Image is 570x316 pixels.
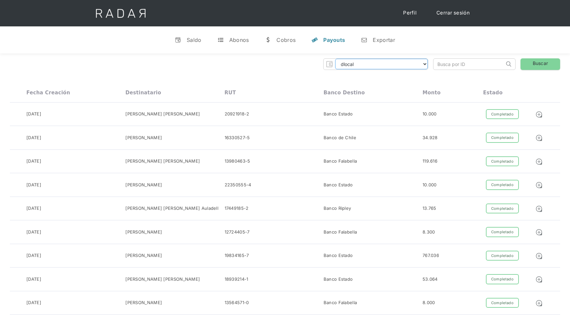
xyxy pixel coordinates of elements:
div: Destinatario [125,90,161,96]
div: Completado [486,204,519,214]
div: [DATE] [26,252,41,259]
div: [DATE] [26,158,41,165]
div: Banco Estado [324,252,353,259]
div: 19834165-7 [225,252,249,259]
a: Buscar [521,58,560,70]
div: Completado [486,298,519,308]
div: Banco Falabella [324,300,357,306]
div: w [265,37,271,43]
div: Exportar [373,37,395,43]
img: Detalle [535,158,543,165]
div: 8.300 [423,229,435,236]
div: 10.000 [423,182,437,188]
div: Completado [486,251,519,261]
div: Completado [486,274,519,284]
div: [DATE] [26,205,41,212]
div: 22350555-4 [225,182,251,188]
div: 34.928 [423,135,438,141]
div: 16330527-5 [225,135,250,141]
form: Form [323,58,428,70]
div: Banco destino [324,90,365,96]
div: 17449185-2 [225,205,249,212]
img: Detalle [535,229,543,236]
div: [PERSON_NAME] [125,252,162,259]
div: 10.000 [423,111,437,117]
div: [PERSON_NAME] [PERSON_NAME] [125,111,200,117]
div: [PERSON_NAME] [PERSON_NAME] Auladell [125,205,218,212]
div: Banco Estado [324,276,353,283]
div: Estado [483,90,502,96]
div: Banco Estado [324,111,353,117]
div: Abonos [229,37,249,43]
div: [PERSON_NAME] [125,182,162,188]
a: Cerrar sesión [430,7,476,19]
div: 18939214-1 [225,276,248,283]
div: 53.064 [423,276,438,283]
div: 12724405-7 [225,229,250,236]
div: v [175,37,181,43]
div: 13564571-0 [225,300,249,306]
div: Banco Ripley [324,205,351,212]
div: [DATE] [26,276,41,283]
div: [DATE] [26,300,41,306]
input: Busca por ID [433,59,504,70]
div: t [217,37,224,43]
a: Perfil [396,7,423,19]
div: Payouts [323,37,345,43]
div: 20921918-2 [225,111,249,117]
img: Detalle [535,111,543,118]
div: Completado [486,227,519,237]
div: 13980463-5 [225,158,250,165]
div: 13.765 [423,205,436,212]
div: Completado [486,180,519,190]
div: 119.616 [423,158,437,165]
div: [PERSON_NAME] [125,229,162,236]
div: [DATE] [26,229,41,236]
div: [PERSON_NAME] [PERSON_NAME] [125,158,200,165]
img: Detalle [535,276,543,283]
div: n [361,37,367,43]
div: Banco de Chile [324,135,356,141]
img: Detalle [535,205,543,212]
img: Detalle [535,252,543,260]
div: Banco Estado [324,182,353,188]
div: [PERSON_NAME] [125,135,162,141]
div: Banco Falabella [324,229,357,236]
div: y [311,37,318,43]
img: Detalle [535,134,543,142]
div: Banco Falabella [324,158,357,165]
div: Fecha creación [26,90,70,96]
div: [DATE] [26,135,41,141]
div: [PERSON_NAME] [125,300,162,306]
div: 767.036 [423,252,439,259]
div: Completado [486,133,519,143]
div: [DATE] [26,111,41,117]
div: Cobros [276,37,296,43]
div: RUT [225,90,236,96]
div: [PERSON_NAME] [PERSON_NAME] [125,276,200,283]
div: Completado [486,156,519,167]
div: [DATE] [26,182,41,188]
img: Detalle [535,300,543,307]
div: Monto [423,90,441,96]
div: 8.000 [423,300,435,306]
img: Detalle [535,181,543,189]
div: Completado [486,109,519,119]
div: Saldo [187,37,202,43]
